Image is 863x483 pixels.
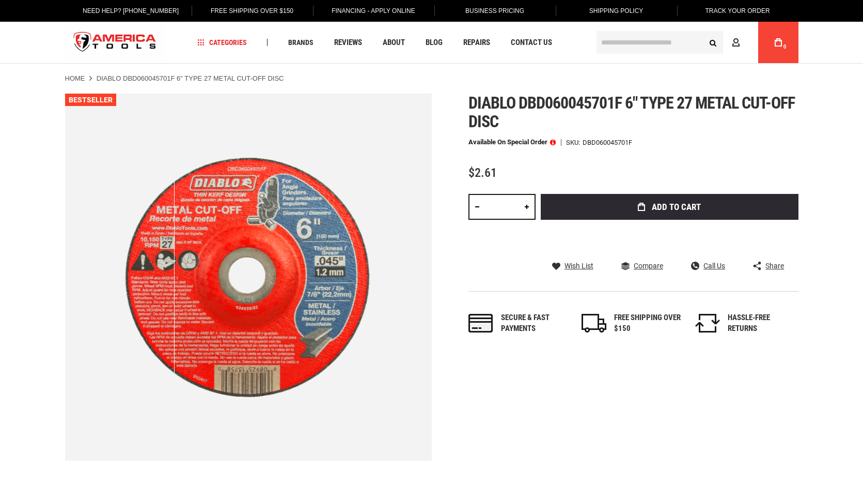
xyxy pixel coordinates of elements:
[65,23,165,62] a: store logo
[783,44,787,50] span: 0
[541,194,798,220] button: Add to Cart
[334,39,362,47] span: Reviews
[463,39,490,47] span: Repairs
[511,39,552,47] span: Contact Us
[65,94,432,461] img: DIABLO DBD060045701F 6" TYPE 27 METAL CUT-OFF DISC
[459,36,495,50] a: Repairs
[621,261,663,270] a: Compare
[378,36,410,50] a: About
[288,39,313,46] span: Brands
[652,203,701,212] span: Add to Cart
[468,314,493,333] img: payments
[582,314,606,333] img: shipping
[768,22,788,63] a: 0
[97,74,284,82] strong: DIABLO DBD060045701F 6" TYPE 27 METAL CUT-OFF DISC
[614,312,681,335] div: FREE SHIPPING OVER $150
[703,33,723,52] button: Search
[501,312,568,335] div: Secure & fast payments
[634,262,663,269] span: Compare
[383,39,405,47] span: About
[426,39,443,47] span: Blog
[728,312,795,335] div: HASSLE-FREE RETURNS
[65,74,85,83] a: Home
[564,262,593,269] span: Wish List
[539,223,801,227] iframe: Secure express checkout frame
[65,23,165,62] img: America Tools
[468,93,795,131] span: Diablo dbd060045701f 6" type 27 metal cut-off disc
[197,39,247,46] span: Categories
[691,261,725,270] a: Call Us
[193,36,252,50] a: Categories
[421,36,447,50] a: Blog
[566,139,583,146] strong: SKU
[468,139,556,146] p: Available on Special Order
[583,139,632,146] div: DBD060045701F
[765,262,784,269] span: Share
[703,262,725,269] span: Call Us
[329,36,367,50] a: Reviews
[695,314,720,333] img: returns
[552,261,593,270] a: Wish List
[468,165,497,180] span: $2.61
[589,7,644,14] span: Shipping Policy
[506,36,557,50] a: Contact Us
[284,36,318,50] a: Brands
